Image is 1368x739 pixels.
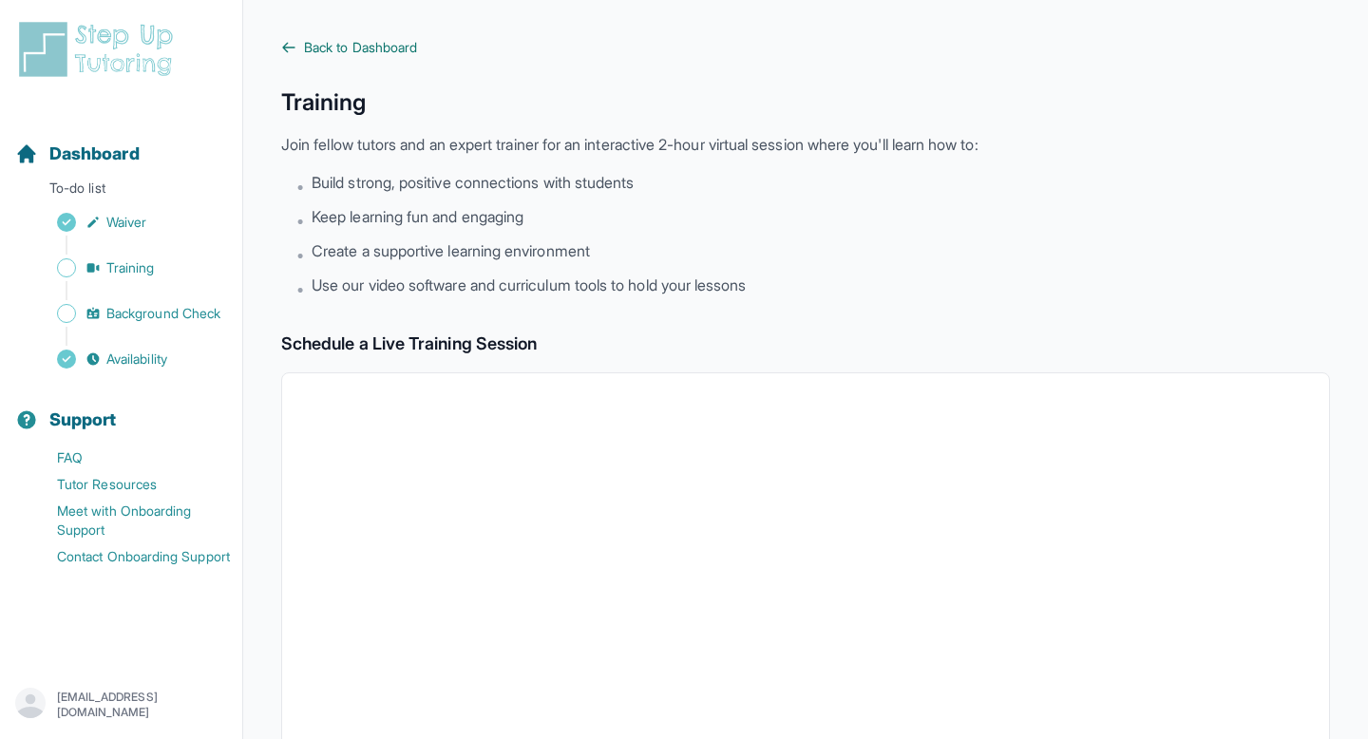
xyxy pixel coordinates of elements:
a: Tutor Resources [15,471,242,498]
span: Build strong, positive connections with students [312,171,634,194]
a: Meet with Onboarding Support [15,498,242,543]
a: Waiver [15,209,242,236]
h2: Schedule a Live Training Session [281,331,1330,357]
span: Dashboard [49,141,140,167]
button: [EMAIL_ADDRESS][DOMAIN_NAME] [15,688,227,722]
img: logo [15,19,184,80]
span: • [296,209,304,232]
span: Training [106,258,155,277]
a: Training [15,255,242,281]
span: Waiver [106,213,146,232]
a: Back to Dashboard [281,38,1330,57]
a: Dashboard [15,141,140,167]
span: Background Check [106,304,220,323]
p: To-do list [8,179,235,205]
a: Contact Onboarding Support [15,543,242,570]
a: Availability [15,346,242,372]
p: Join fellow tutors and an expert trainer for an interactive 2-hour virtual session where you'll l... [281,133,1330,156]
p: [EMAIL_ADDRESS][DOMAIN_NAME] [57,690,227,720]
span: Use our video software and curriculum tools to hold your lessons [312,274,746,296]
span: • [296,243,304,266]
a: Background Check [15,300,242,327]
a: FAQ [15,445,242,471]
span: Keep learning fun and engaging [312,205,523,228]
span: Create a supportive learning environment [312,239,590,262]
span: • [296,175,304,198]
button: Support [8,376,235,441]
span: • [296,277,304,300]
span: Support [49,407,117,433]
span: Availability [106,350,167,369]
button: Dashboard [8,110,235,175]
span: Back to Dashboard [304,38,417,57]
h1: Training [281,87,1330,118]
